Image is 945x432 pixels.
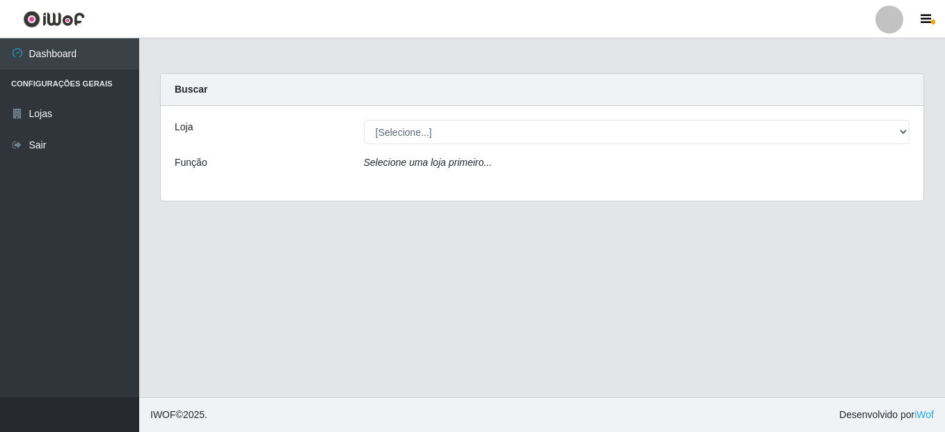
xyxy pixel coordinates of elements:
label: Loja [175,120,193,134]
i: Selecione uma loja primeiro... [364,157,492,168]
a: iWof [914,409,934,420]
img: CoreUI Logo [23,10,85,28]
strong: Buscar [175,84,207,95]
span: Desenvolvido por [839,408,934,422]
span: IWOF [150,409,176,420]
span: © 2025 . [150,408,207,422]
label: Função [175,155,207,170]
